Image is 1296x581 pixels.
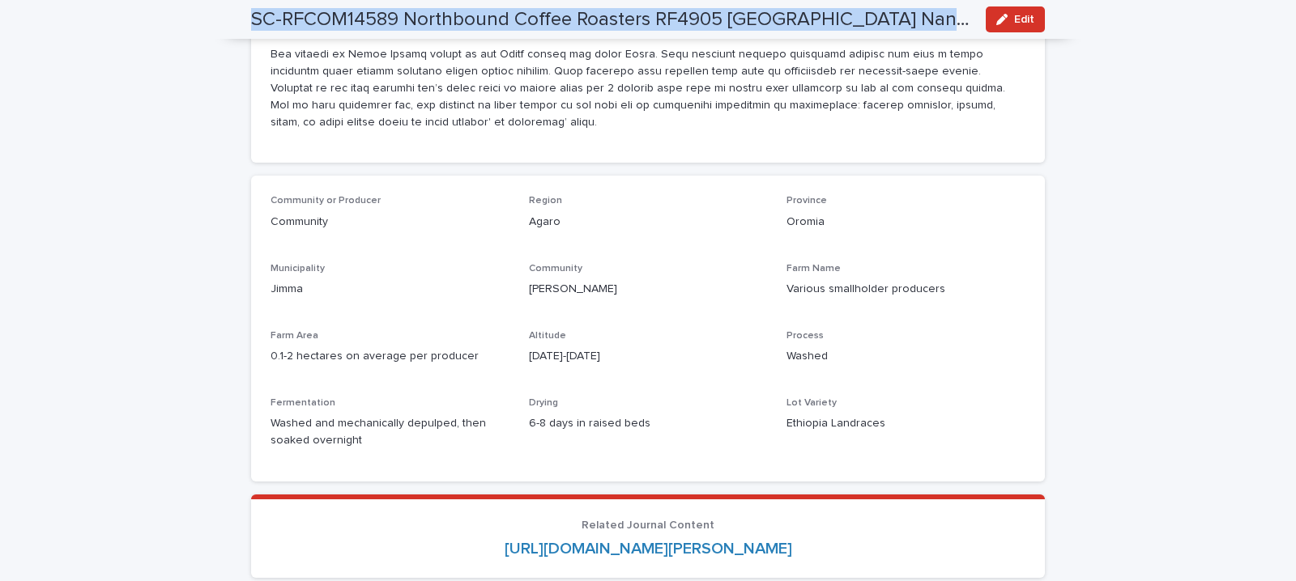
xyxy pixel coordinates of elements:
[787,281,1025,298] p: Various smallholder producers
[529,398,558,408] span: Drying
[787,196,827,206] span: Province
[271,196,381,206] span: Community or Producer
[529,264,582,274] span: Community
[529,281,768,298] p: [PERSON_NAME]
[787,264,841,274] span: Farm Name
[271,214,509,231] p: Community
[787,398,837,408] span: Lot Variety
[251,8,973,32] h2: SC-RFCOM14589 Northbound Coffee Roasters RF4905 Ethiopia Nano Genji #9 35 bags left to release
[986,6,1045,32] button: Edit
[529,214,768,231] p: Agaro
[271,415,509,449] p: Washed and mechanically depulped, then soaked overnight
[529,415,768,432] p: 6-8 days in raised beds
[787,331,824,341] span: Process
[529,331,566,341] span: Altitude
[787,415,1025,432] p: Ethiopia Landraces
[529,348,768,365] p: [DATE]-[DATE]
[271,281,509,298] p: Jimma
[271,264,325,274] span: Municipality
[505,541,792,557] a: [URL][DOMAIN_NAME][PERSON_NAME]
[787,348,1025,365] p: Washed
[271,331,318,341] span: Farm Area
[787,214,1025,231] p: Oromia
[271,348,509,365] p: 0.1-2 hectares on average per producer
[529,196,562,206] span: Region
[271,398,335,408] span: Fermentation
[582,520,714,531] span: Related Journal Content
[1014,14,1034,25] span: Edit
